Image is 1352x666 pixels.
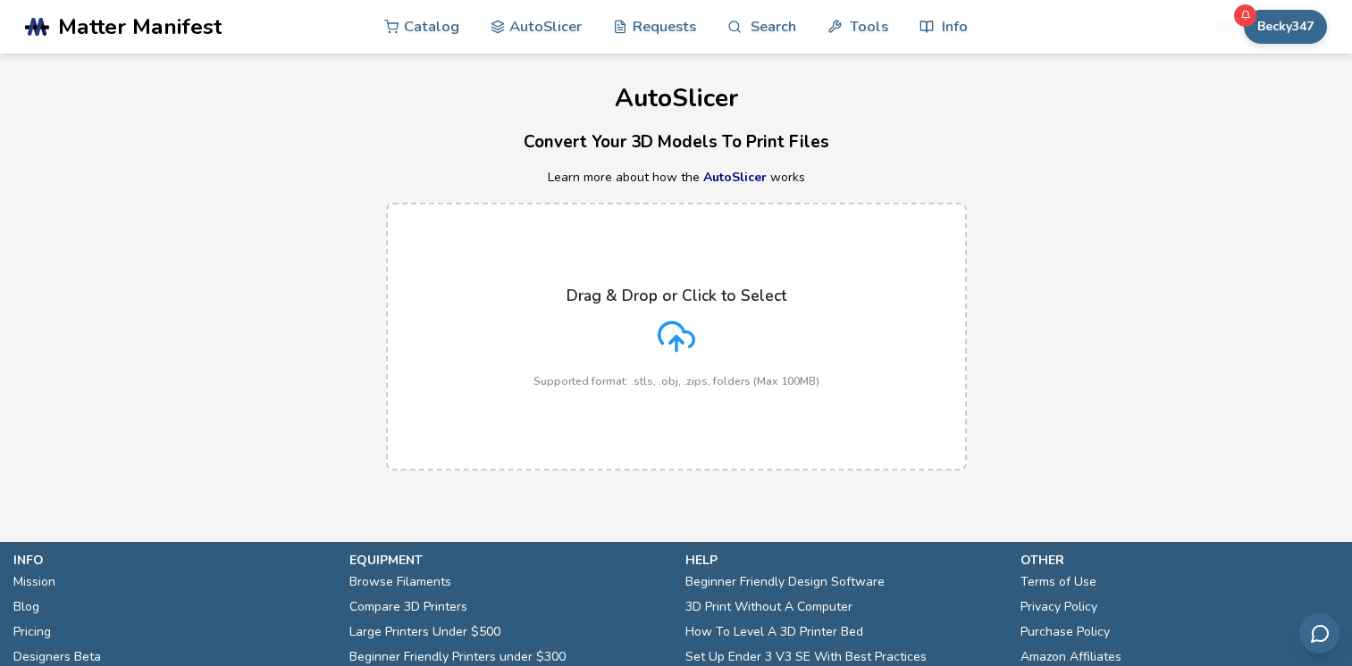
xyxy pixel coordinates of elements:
a: How To Level A 3D Printer Bed [685,620,863,645]
a: Browse Filaments [349,570,451,595]
a: Pricing [13,620,51,645]
p: Supported format: .stls, .obj, .zips, folders (Max 100MB) [533,375,819,387]
a: Mission [13,570,55,595]
a: Terms of Use [1020,570,1096,595]
p: other [1020,551,1339,570]
a: 3D Print Without A Computer [685,595,852,620]
span: Matter Manifest [58,14,222,39]
button: Becky347 [1244,10,1327,44]
button: Send feedback via email [1299,613,1339,654]
a: AutoSlicer [703,169,767,186]
p: help [685,551,1004,570]
a: Purchase Policy [1020,620,1110,645]
p: Drag & Drop or Click to Select [567,287,786,304]
a: Blog [13,595,39,620]
p: equipment [349,551,668,570]
a: Beginner Friendly Design Software [685,570,885,595]
a: Large Printers Under $500 [349,620,500,645]
p: info [13,551,332,570]
a: Privacy Policy [1020,595,1097,620]
a: Compare 3D Printers [349,595,467,620]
